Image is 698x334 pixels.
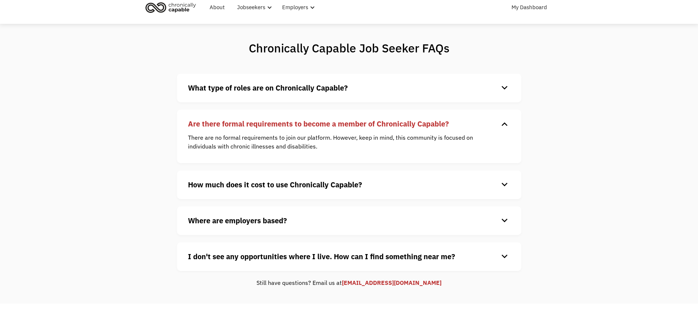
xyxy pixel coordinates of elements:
[499,179,510,190] div: keyboard_arrow_down
[342,279,442,286] a: [EMAIL_ADDRESS][DOMAIN_NAME]
[188,83,348,93] strong: What type of roles are on Chronically Capable?
[237,3,265,12] div: Jobseekers
[499,251,510,262] div: keyboard_arrow_down
[499,82,510,93] div: keyboard_arrow_down
[220,41,478,55] h1: Chronically Capable Job Seeker FAQs
[282,3,308,12] div: Employers
[188,180,362,190] strong: How much does it cost to use Chronically Capable?
[177,278,521,287] div: Still have questions? Email us at
[188,133,499,151] p: There are no formal requirements to join our platform. However, keep in mind, this community is f...
[499,118,510,129] div: keyboard_arrow_down
[188,216,287,225] strong: Where are employers based?
[188,119,449,129] strong: Are there formal requirements to become a member of Chronically Capable?
[499,215,510,226] div: keyboard_arrow_down
[188,252,455,261] strong: I don't see any opportunities where I live. How can I find something near me?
